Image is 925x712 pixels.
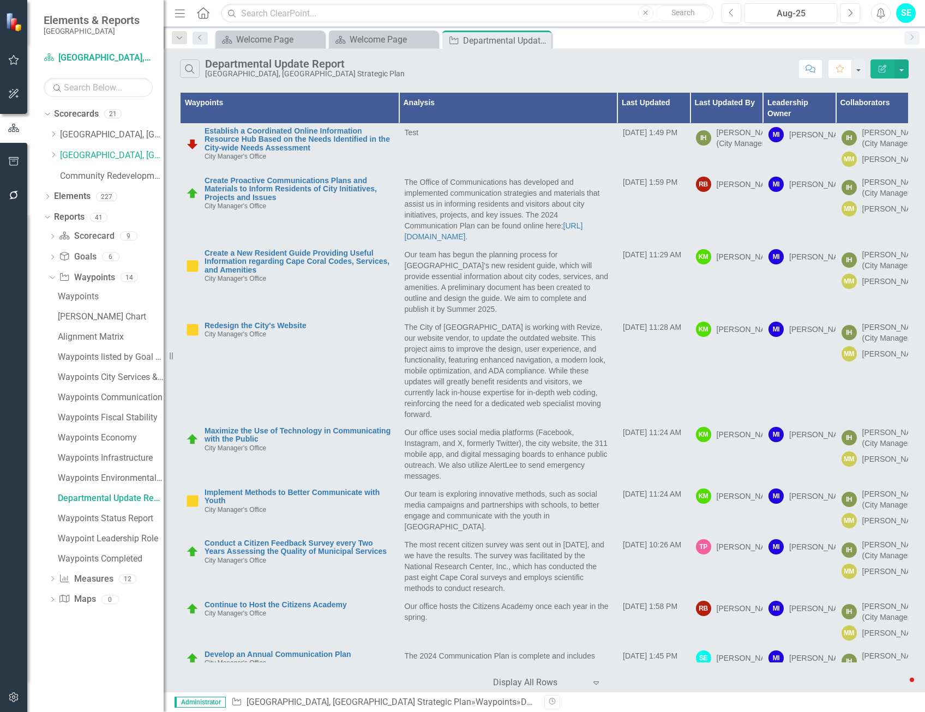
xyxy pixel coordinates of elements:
[59,573,113,586] a: Measures
[58,514,164,523] div: Waypoints Status Report
[186,260,199,273] img: In Progress or Needs Work
[768,650,784,666] div: MI
[59,230,114,243] a: Scorecard
[55,348,164,366] a: Waypoints listed by Goal and Measure
[836,485,909,536] td: Double-Click to Edit
[842,654,857,669] div: IH
[205,275,266,282] span: City Manager's Office
[55,490,164,507] a: Departmental Update Report
[186,545,199,558] img: On Schedule or Complete
[696,177,711,192] div: RB
[763,424,836,485] td: Double-Click to Edit
[58,534,164,544] div: Waypoint Leadership Role
[399,424,617,485] td: Double-Click to Edit
[58,554,164,564] div: Waypoints Completed
[789,129,852,140] div: [PERSON_NAME]
[896,3,916,23] div: SE
[44,14,140,27] span: Elements & Reports
[405,488,612,532] p: Our team is exploring innovative methods, such as social media campaigns and partnerships with sc...
[205,506,266,514] span: City Manager's Office
[862,154,925,165] div: [PERSON_NAME]
[332,33,435,46] a: Welcome Page
[696,539,711,554] div: TP
[59,271,115,284] a: Waypoints
[186,433,199,446] img: On Schedule or Complete
[181,246,399,318] td: Double-Click to Edit Right Click for Context Menu
[102,252,119,262] div: 6
[405,249,612,315] p: Our team has begun the planning process for [GEOGRAPHIC_DATA]'s new resident guide, which will pr...
[405,322,612,420] p: The City of [GEOGRAPHIC_DATA] is working with Revize, our website vendor, to update the outdated ...
[399,318,617,424] td: Double-Click to Edit
[763,598,836,647] td: Double-Click to Edit
[696,322,711,337] div: KM
[205,427,393,444] a: Maximize the Use of Technology in Communicating with the Public
[181,424,399,485] td: Double-Click to Edit Right Click for Context Menu
[120,232,137,241] div: 9
[231,696,536,709] div: » »
[55,389,164,406] a: Waypoints Communication
[476,697,516,707] a: Waypoints
[55,469,164,487] a: Waypoints Environmental Sustainability
[842,625,857,641] div: MM
[55,449,164,467] a: Waypoints Infrastructure
[181,485,399,536] td: Double-Click to Edit Right Click for Context Menu
[405,601,612,623] p: Our office hosts the Citizens Academy once each year in the spring.
[186,323,199,336] img: In Progress or Needs Work
[55,328,164,346] a: Alignment Matrix
[55,550,164,568] a: Waypoints Completed
[717,653,779,663] div: [PERSON_NAME]
[842,252,857,268] div: IH
[205,58,405,70] div: Departmental Update Report
[789,251,852,262] div: [PERSON_NAME]
[55,308,164,325] a: [PERSON_NAME] Chart
[717,179,779,190] div: [PERSON_NAME]
[842,325,857,340] div: IH
[763,485,836,536] td: Double-Click to Edit
[186,494,199,508] img: In Progress or Needs Work
[55,429,164,446] a: Waypoints Economy
[862,627,925,638] div: [PERSON_NAME]
[768,127,784,142] div: MI
[58,312,164,322] div: [PERSON_NAME] Chart
[842,564,857,579] div: MM
[763,124,836,173] td: Double-Click to Edit
[696,249,711,264] div: KM
[236,33,322,46] div: Welcome Page
[862,322,925,343] div: [PERSON_NAME] (City Managers)
[862,177,925,198] div: [PERSON_NAME] (City Managers)
[789,491,852,502] div: [PERSON_NAME]
[55,530,164,547] a: Waypoint Leadership Role
[205,322,393,330] a: Redesign the City's Website
[862,650,925,672] div: [PERSON_NAME] (City Managers)
[521,697,630,707] div: Departmental Update Report
[121,273,138,282] div: 14
[399,124,617,173] td: Double-Click to Edit
[205,127,393,152] a: Establish a Coordinated Online Information Resource Hub Based on the Needs Identified in the City...
[58,332,164,342] div: Alignment Matrix
[842,430,857,445] div: IH
[842,274,857,289] div: MM
[842,604,857,619] div: IH
[119,574,136,583] div: 12
[717,251,779,262] div: [PERSON_NAME]
[60,129,164,141] a: [GEOGRAPHIC_DATA], [GEOGRAPHIC_DATA] Business Initiatives
[205,488,393,505] a: Implement Methods to Better Communicate with Youth
[181,173,399,246] td: Double-Click to Edit Right Click for Context Menu
[181,598,399,647] td: Double-Click to Edit Right Click for Context Menu
[247,697,471,707] a: [GEOGRAPHIC_DATA], [GEOGRAPHIC_DATA] Strategic Plan
[186,652,199,665] img: On Schedule or Complete
[623,427,684,438] div: [DATE] 11:24 AM
[205,202,266,210] span: City Manager's Office
[842,201,857,216] div: MM
[842,542,857,558] div: IH
[623,322,684,333] div: [DATE] 11:28 AM
[763,536,836,598] td: Double-Click to Edit
[399,485,617,536] td: Double-Click to Edit
[744,3,837,23] button: Aug-25
[181,124,399,173] td: Double-Click to Edit Right Click for Context Menu
[399,246,617,318] td: Double-Click to Edit
[60,170,164,183] a: Community Redevelopment Area
[696,601,711,616] div: RB
[768,539,784,554] div: MI
[789,429,852,440] div: [PERSON_NAME]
